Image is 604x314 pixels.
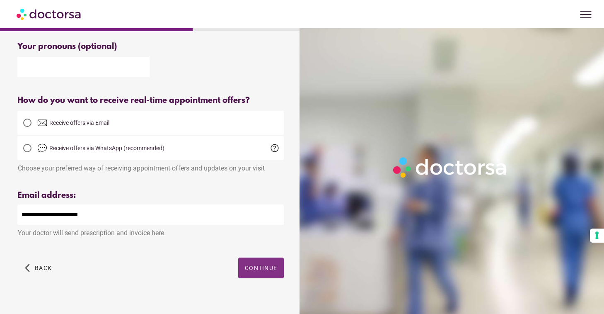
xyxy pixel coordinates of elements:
button: Your consent preferences for tracking technologies [590,229,604,243]
span: Receive offers via WhatsApp (recommended) [49,145,164,151]
img: chat [37,143,47,153]
span: Continue [245,265,277,271]
div: How do you want to receive real-time appointment offers? [17,96,284,105]
span: help [270,143,280,153]
div: Email address: [17,191,284,200]
img: Doctorsa.com [17,5,82,23]
button: Continue [238,258,284,278]
button: arrow_back_ios Back [22,258,55,278]
span: Receive offers via Email [49,119,109,126]
img: email [37,118,47,128]
span: menu [578,7,594,22]
div: Choose your preferred way of receiving appointment offers and updates on your visit [17,160,284,172]
span: Back [35,265,52,271]
div: Your pronouns (optional) [17,42,284,51]
img: Logo-Doctorsa-trans-White-partial-flat.png [390,154,511,181]
div: Your doctor will send prescription and invoice here [17,225,284,237]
